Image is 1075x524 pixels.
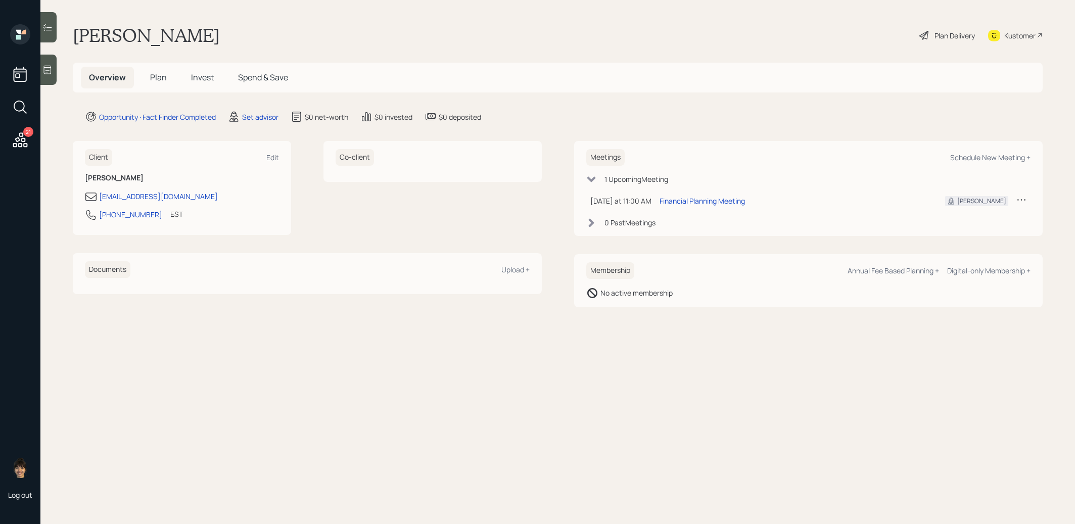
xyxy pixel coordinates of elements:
[1004,30,1036,41] div: Kustomer
[957,197,1006,206] div: [PERSON_NAME]
[10,458,30,478] img: treva-nostdahl-headshot.png
[99,112,216,122] div: Opportunity · Fact Finder Completed
[336,149,374,166] h6: Co-client
[586,262,634,279] h6: Membership
[150,72,167,83] span: Plan
[586,149,625,166] h6: Meetings
[604,174,668,184] div: 1 Upcoming Meeting
[85,149,112,166] h6: Client
[191,72,214,83] span: Invest
[660,196,745,206] div: Financial Planning Meeting
[950,153,1031,162] div: Schedule New Meeting +
[590,196,651,206] div: [DATE] at 11:00 AM
[238,72,288,83] span: Spend & Save
[170,209,183,219] div: EST
[99,191,218,202] div: [EMAIL_ADDRESS][DOMAIN_NAME]
[266,153,279,162] div: Edit
[23,127,33,137] div: 21
[73,24,220,46] h1: [PERSON_NAME]
[604,217,656,228] div: 0 Past Meeting s
[89,72,126,83] span: Overview
[934,30,975,41] div: Plan Delivery
[375,112,412,122] div: $0 invested
[85,261,130,278] h6: Documents
[947,266,1031,275] div: Digital-only Membership +
[242,112,278,122] div: Set advisor
[439,112,481,122] div: $0 deposited
[848,266,939,275] div: Annual Fee Based Planning +
[99,209,162,220] div: [PHONE_NUMBER]
[600,288,673,298] div: No active membership
[305,112,348,122] div: $0 net-worth
[85,174,279,182] h6: [PERSON_NAME]
[501,265,530,274] div: Upload +
[8,490,32,500] div: Log out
